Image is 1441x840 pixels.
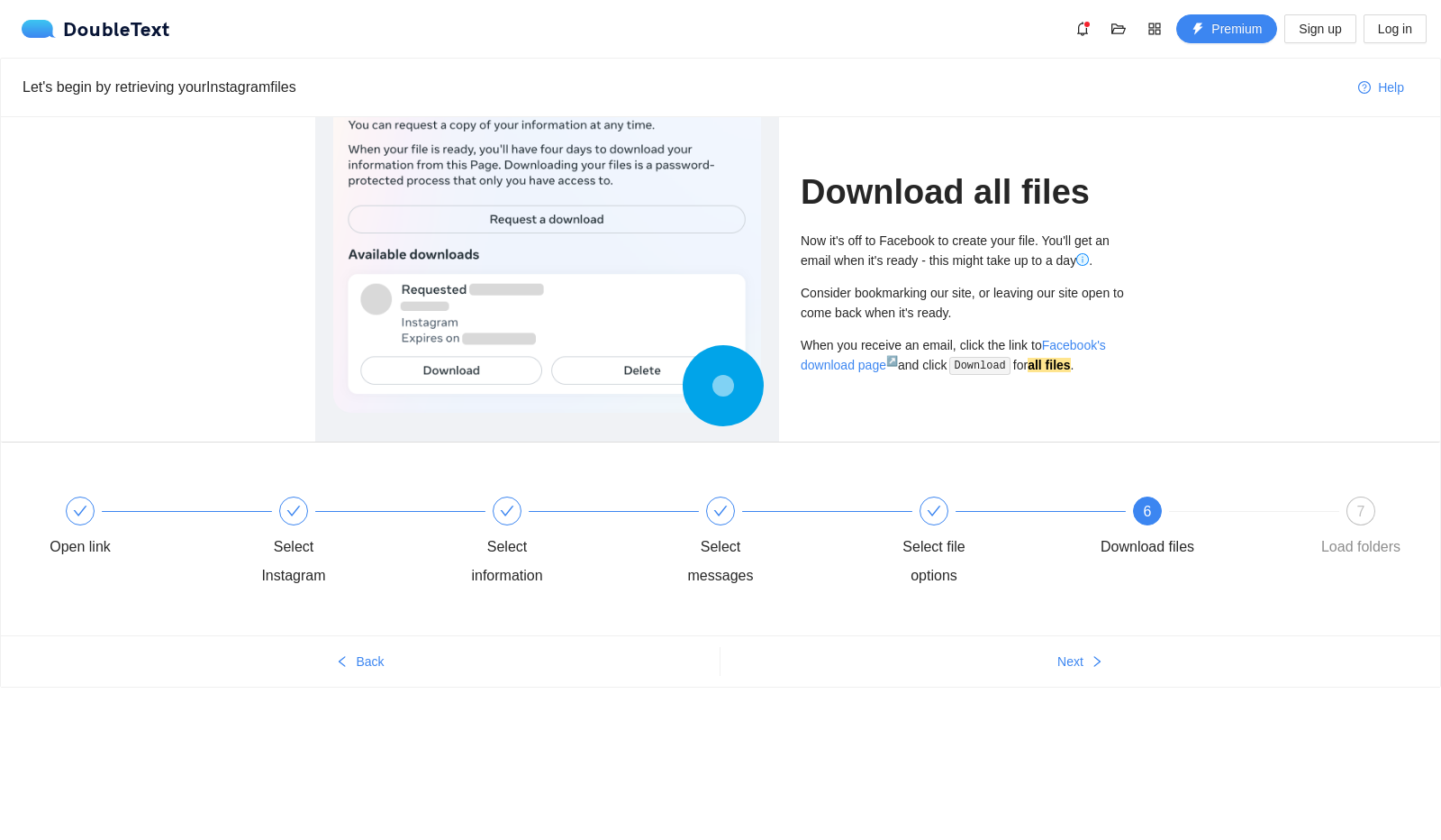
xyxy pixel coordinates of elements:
span: check [286,504,301,518]
a: Facebook's download page↗ [801,338,1106,372]
button: appstore [1140,14,1169,43]
a: logoDoubleText [22,20,170,38]
span: check [500,504,514,518]
img: logo [22,20,63,38]
button: question-circleHelp [1344,73,1418,102]
div: Select messages [668,533,773,590]
span: 7 [1357,504,1365,519]
span: check [927,504,941,518]
h1: Download all files [801,171,1126,214]
div: Open link [28,497,241,562]
div: Consider bookmarking our site, or leaving our site open to come back when it's ready. [801,283,1126,323]
div: Select Instagram [241,497,455,590]
div: Select information [455,497,668,590]
span: right [1091,655,1103,670]
span: folder-open [1105,22,1132,36]
span: info-circle [1076,253,1089,266]
span: Premium [1211,19,1262,39]
div: Now it's off to Facebook to create your file. You'll get an email when it's ready - this might ta... [801,231,1126,270]
span: Sign up [1299,19,1341,39]
button: Nextright [720,647,1440,676]
div: DoubleText [22,20,170,38]
span: Log in [1378,19,1412,39]
div: Open link [50,533,111,562]
button: bell [1068,14,1097,43]
span: Next [1057,652,1083,671]
span: check [73,504,87,518]
strong: all files [1028,358,1070,372]
span: Back [356,652,384,671]
code: Download [949,357,1011,375]
span: 6 [1144,504,1152,519]
span: check [713,504,728,518]
div: Select Instagram [241,533,346,590]
div: Select file options [882,497,1095,590]
div: When you receive an email, click the link to and click for . [801,335,1126,376]
span: thunderbolt [1192,23,1204,37]
div: Select file options [882,533,986,590]
sup: ↗ [886,355,898,366]
div: Select information [455,533,559,590]
button: folder-open [1104,14,1133,43]
div: Download files [1101,533,1194,562]
span: bell [1069,22,1096,36]
button: Sign up [1284,14,1355,43]
span: question-circle [1358,81,1371,96]
span: appstore [1141,22,1168,36]
button: thunderboltPremium [1176,14,1277,43]
div: 7Load folders [1309,497,1413,562]
span: left [336,655,349,670]
button: Log in [1364,14,1427,43]
div: 6Download files [1095,497,1309,562]
button: leftBack [1,647,720,676]
div: Let's begin by retrieving your Instagram files [23,76,1344,98]
span: Help [1378,78,1404,97]
div: Select messages [668,497,882,590]
div: Load folders [1321,533,1400,562]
